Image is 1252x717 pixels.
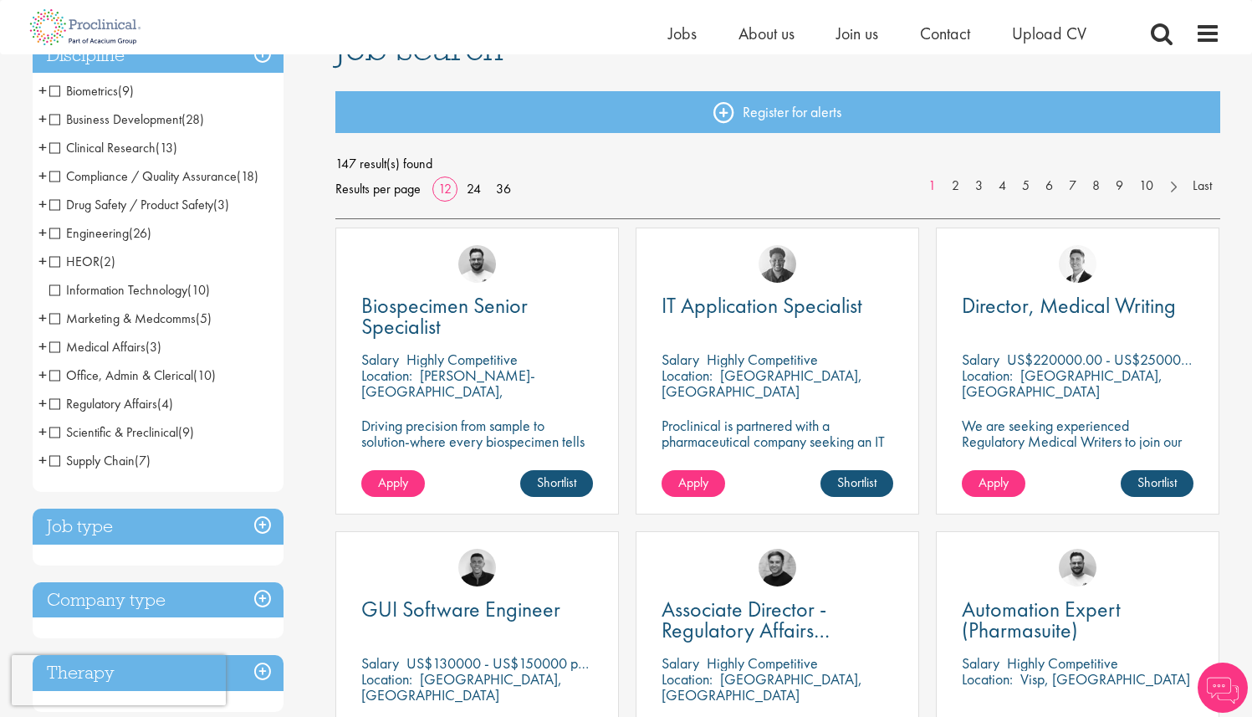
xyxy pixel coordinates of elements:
span: Salary [361,350,399,369]
span: Regulatory Affairs [49,395,157,412]
p: Highly Competitive [1007,653,1118,673]
p: We are seeking experienced Regulatory Medical Writers to join our client, a dynamic and growing b... [962,417,1193,481]
span: Salary [662,350,699,369]
a: IT Application Specialist [662,295,893,316]
a: Shortlist [520,470,593,497]
span: + [38,78,47,103]
a: 36 [490,180,517,197]
span: Medical Affairs [49,338,146,356]
span: Engineering [49,224,151,242]
img: George Watson [1059,245,1096,283]
a: About us [738,23,795,44]
span: Business Development [49,110,204,128]
a: Register for alerts [335,91,1220,133]
span: Location: [662,669,713,689]
span: Biometrics [49,82,134,100]
span: + [38,248,47,274]
span: Scientific & Preclinical [49,423,178,441]
p: [GEOGRAPHIC_DATA], [GEOGRAPHIC_DATA] [662,669,862,704]
span: Join us [836,23,878,44]
span: Scientific & Preclinical [49,423,194,441]
p: Visp, [GEOGRAPHIC_DATA] [1020,669,1190,689]
p: [GEOGRAPHIC_DATA], [GEOGRAPHIC_DATA] [962,366,1163,401]
a: Director, Medical Writing [962,295,1193,316]
span: + [38,334,47,359]
a: 10 [1131,177,1162,196]
span: + [38,448,47,473]
span: Clinical Research [49,139,156,156]
span: (18) [237,167,258,185]
span: + [38,192,47,217]
span: (5) [196,310,212,327]
p: Highly Competitive [707,653,818,673]
h3: Discipline [33,38,284,74]
a: 5 [1014,177,1038,196]
p: Highly Competitive [406,350,518,369]
p: US$130000 - US$150000 per annum [406,653,631,673]
span: Clinical Research [49,139,177,156]
span: Information Technology [49,281,210,299]
a: Associate Director - Regulatory Affairs Consultant [662,599,893,641]
span: Supply Chain [49,452,151,469]
a: Contact [920,23,970,44]
span: HEOR [49,253,115,270]
span: Location: [962,366,1013,385]
span: (9) [178,423,194,441]
a: Biospecimen Senior Specialist [361,295,593,337]
a: Jobs [668,23,697,44]
p: Highly Competitive [707,350,818,369]
span: (4) [157,395,173,412]
span: Apply [678,474,708,491]
span: Salary [962,350,999,369]
a: Shortlist [1121,470,1193,497]
a: Peter Duvall [759,549,796,586]
span: Compliance / Quality Assurance [49,167,237,185]
span: Results per page [335,177,421,202]
img: Christian Andersen [458,549,496,586]
span: Office, Admin & Clerical [49,366,216,384]
a: Shortlist [820,470,893,497]
span: Business Development [49,110,181,128]
span: Marketing & Medcomms [49,310,196,327]
span: Marketing & Medcomms [49,310,212,327]
span: Apply [378,474,408,491]
p: [GEOGRAPHIC_DATA], [GEOGRAPHIC_DATA] [662,366,862,401]
span: + [38,106,47,131]
span: Location: [662,366,713,385]
span: Information Technology [49,281,187,299]
span: Location: [361,366,412,385]
span: Engineering [49,224,129,242]
p: Driving precision from sample to solution-where every biospecimen tells a story of innovation. [361,417,593,465]
span: Director, Medical Writing [962,291,1176,320]
a: 3 [967,177,991,196]
span: Automation Expert (Pharmasuite) [962,595,1121,644]
a: 2 [943,177,968,196]
p: Proclinical is partnered with a pharmaceutical company seeking an IT Application Specialist to jo... [662,417,893,497]
span: Salary [662,653,699,673]
span: Regulatory Affairs [49,395,173,412]
span: + [38,163,47,188]
span: GUI Software Engineer [361,595,560,623]
img: Emile De Beer [1059,549,1096,586]
span: Drug Safety / Product Safety [49,196,229,213]
span: Location: [361,669,412,689]
span: Office, Admin & Clerical [49,366,193,384]
h3: Company type [33,582,284,618]
iframe: reCAPTCHA [12,655,226,705]
a: 1 [920,177,944,196]
a: 7 [1060,177,1085,196]
span: (13) [156,139,177,156]
a: 12 [432,180,457,197]
a: Upload CV [1012,23,1086,44]
span: (10) [193,366,216,384]
a: Emile De Beer [458,245,496,283]
p: [GEOGRAPHIC_DATA], [GEOGRAPHIC_DATA] [361,669,562,704]
span: Associate Director - Regulatory Affairs Consultant [662,595,830,665]
a: Apply [361,470,425,497]
span: + [38,362,47,387]
span: (3) [146,338,161,356]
